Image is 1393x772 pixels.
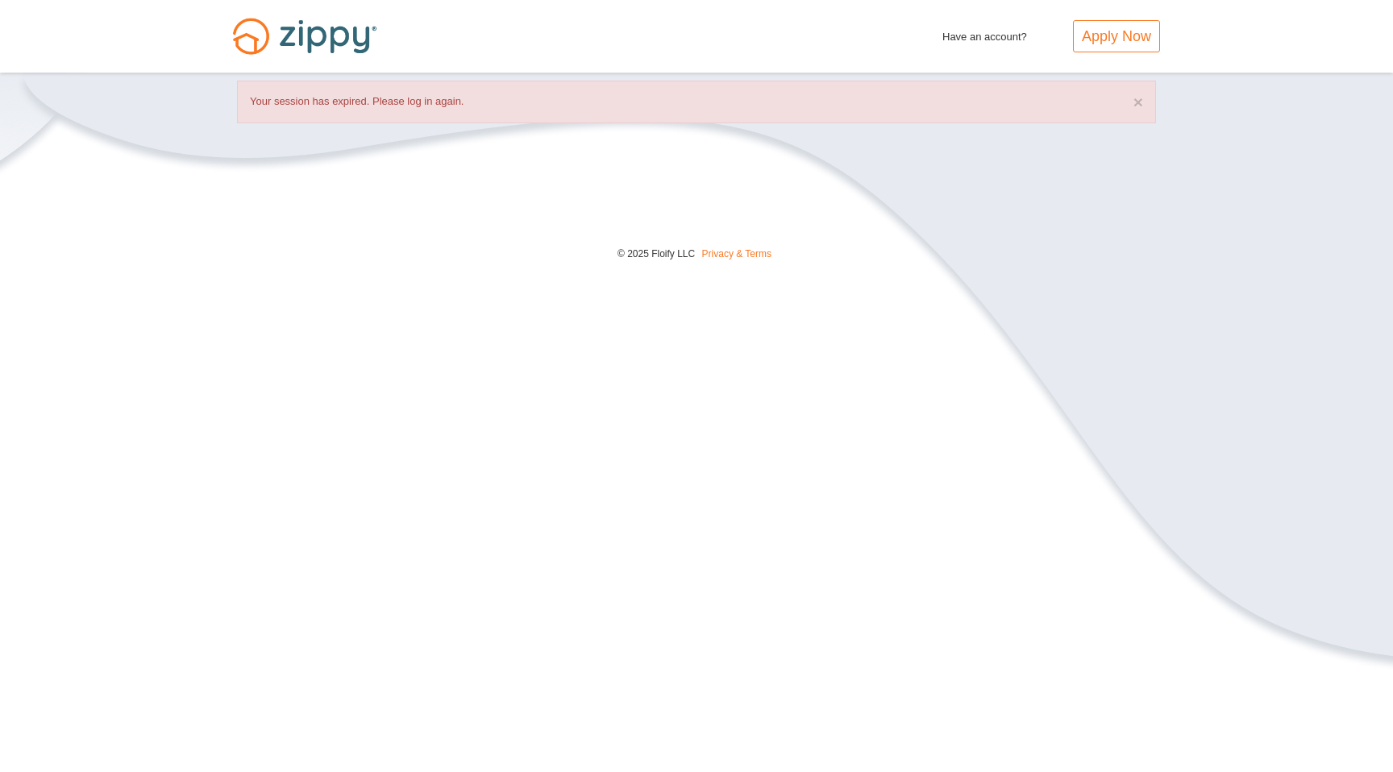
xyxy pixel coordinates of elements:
span: © 2025 Floify LLC [617,248,695,259]
a: Privacy & Terms [702,248,771,259]
div: Your session has expired. Please log in again. [237,81,1156,123]
a: Apply Now [1073,20,1160,52]
span: Have an account? [942,20,1027,46]
button: × [1133,93,1143,110]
